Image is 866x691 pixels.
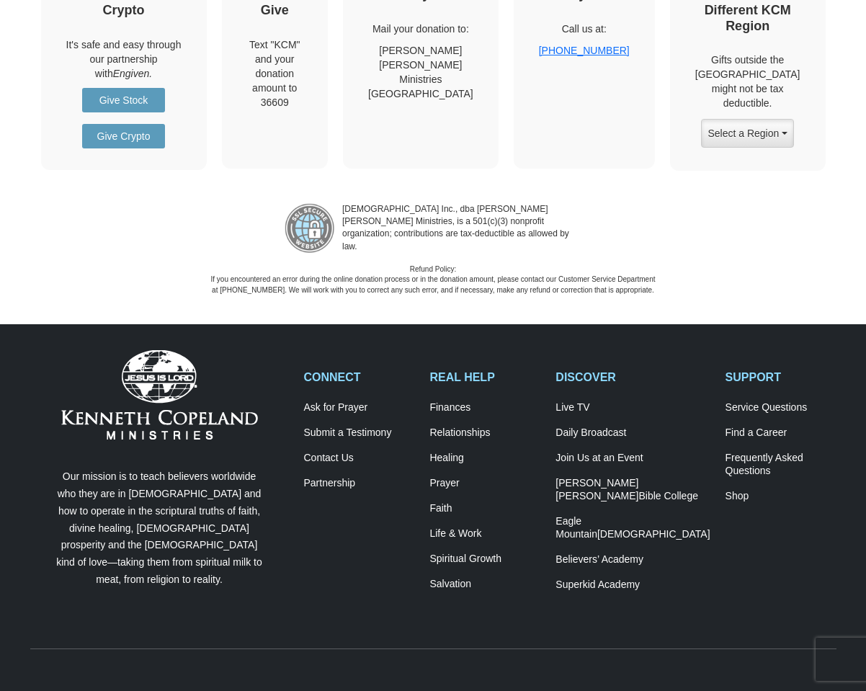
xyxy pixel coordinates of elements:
a: Spiritual Growth [429,553,540,566]
a: [PERSON_NAME] [PERSON_NAME]Bible College [555,477,710,503]
a: Eagle Mountain[DEMOGRAPHIC_DATA] [555,515,710,541]
a: Believers’ Academy [555,553,710,566]
h2: CONNECT [304,370,415,384]
p: [PERSON_NAME] [PERSON_NAME] Ministries [GEOGRAPHIC_DATA] [368,43,473,101]
a: Salvation [429,578,540,591]
p: [DEMOGRAPHIC_DATA] Inc., dba [PERSON_NAME] [PERSON_NAME] Ministries, is a 501(c)(3) nonprofit org... [335,203,581,254]
a: Frequently AskedQuestions [726,452,836,478]
a: Faith [429,502,540,515]
a: Shop [726,490,836,503]
button: Select a Region [701,119,793,148]
a: Daily Broadcast [555,427,710,440]
a: Give Stock [82,88,165,112]
a: Contact Us [304,452,415,465]
img: refund-policy [285,203,335,254]
a: Ask for Prayer [304,401,415,414]
span: Bible College [638,490,698,501]
p: Mail your donation to: [368,22,473,36]
a: Relationships [429,427,540,440]
i: Engiven. [113,68,152,79]
div: Text "KCM" and your donation amount to 36609 [247,37,303,110]
a: Healing [429,452,540,465]
h2: DISCOVER [555,370,710,384]
a: Find a Career [726,427,836,440]
a: Give Crypto [82,124,165,148]
p: Refund Policy: If you encountered an error during the online donation process or in the donation ... [210,264,656,295]
a: Service Questions [726,401,836,414]
a: [PHONE_NUMBER] [539,45,630,56]
a: Superkid Academy [555,579,710,592]
img: Kenneth Copeland Ministries [61,350,258,440]
a: Life & Work [429,527,540,540]
a: Submit a Testimony [304,427,415,440]
p: Call us at: [539,22,630,36]
p: It's safe and easy through our partnership with [66,37,182,81]
a: Prayer [429,477,540,490]
h2: REAL HELP [429,370,540,384]
p: Gifts outside the [GEOGRAPHIC_DATA] might not be tax deductible. [695,53,800,110]
h2: SUPPORT [726,370,836,384]
p: Our mission is to teach believers worldwide who they are in [DEMOGRAPHIC_DATA] and how to operate... [53,468,266,589]
a: Finances [429,401,540,414]
a: Live TV [555,401,710,414]
span: [DEMOGRAPHIC_DATA] [597,528,710,540]
a: Partnership [304,477,415,490]
a: Join Us at an Event [555,452,710,465]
